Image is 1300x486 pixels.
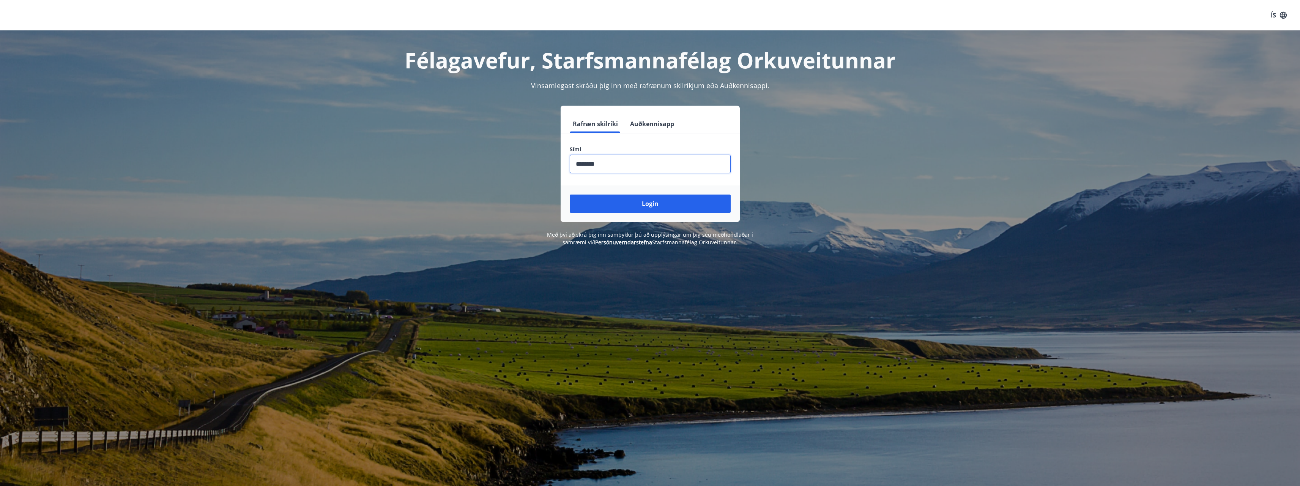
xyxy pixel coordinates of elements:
[570,195,731,213] button: Login
[531,81,769,90] span: Vinsamlegast skráðu þig inn með rafrænum skilríkjum eða Auðkennisappi.
[595,239,652,246] a: Persónuverndarstefna
[547,231,753,246] span: Með því að skrá þig inn samþykkir þú að upplýsingar um þig séu meðhöndlaðar í samræmi við Starfsm...
[1267,8,1291,22] button: ÍS
[627,115,677,133] button: Auðkennisapp
[570,146,731,153] label: Sími
[570,115,621,133] button: Rafræn skilríki
[386,46,914,74] h1: Félagavefur, Starfsmannafélag Orkuveitunnar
